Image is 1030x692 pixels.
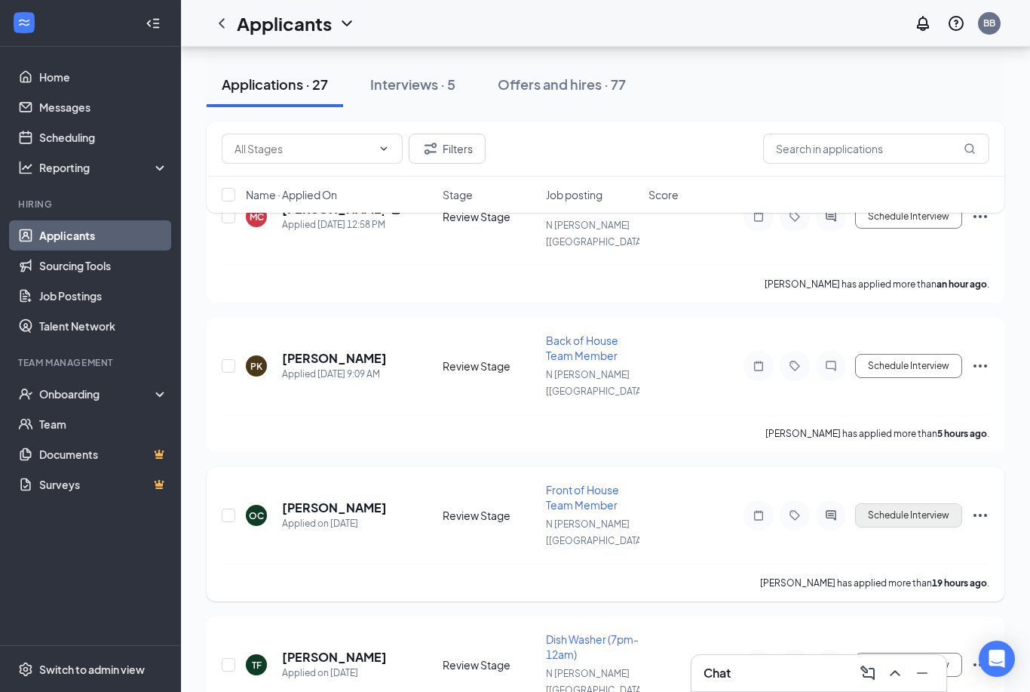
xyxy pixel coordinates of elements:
button: Filter Filters [409,134,486,164]
div: Applied on [DATE] [282,666,387,681]
svg: UserCheck [18,386,33,401]
svg: ChevronUp [886,664,904,682]
div: Reporting [39,160,169,175]
div: Review Stage [443,508,537,523]
div: PK [250,360,262,373]
svg: Analysis [18,160,33,175]
svg: ChevronDown [338,14,356,32]
svg: ChevronDown [378,143,390,155]
p: [PERSON_NAME] has applied more than . [765,278,989,291]
h5: [PERSON_NAME] [282,500,387,516]
div: Team Management [18,356,165,369]
div: OC [249,509,264,522]
button: ComposeMessage [856,661,880,685]
div: Interviews · 5 [370,75,455,94]
svg: ChevronLeft [213,14,231,32]
div: Review Stage [443,358,537,374]
span: Name · Applied On [246,187,337,202]
svg: ChatInactive [822,360,840,372]
a: Talent Network [39,311,168,341]
input: Search in applications [763,134,989,164]
p: [PERSON_NAME] has applied more than . [760,577,989,589]
span: N [PERSON_NAME] [[GEOGRAPHIC_DATA]] [546,518,648,546]
svg: Filter [422,140,440,158]
span: Back of House Team Member [546,334,618,362]
a: Team [39,409,168,439]
span: N [PERSON_NAME] [[GEOGRAPHIC_DATA]] [546,369,648,397]
div: Open Intercom Messenger [979,641,1015,677]
a: Messages [39,92,168,122]
svg: Minimize [913,664,931,682]
div: Offers and hires · 77 [498,75,626,94]
button: Minimize [910,661,934,685]
svg: Note [750,360,768,372]
div: Switch to admin view [39,662,145,677]
svg: Ellipses [971,506,989,524]
svg: Ellipses [971,357,989,375]
svg: Ellipses [971,656,989,674]
div: TF [252,659,262,672]
span: Stage [443,187,473,202]
b: 19 hours ago [932,577,987,589]
a: Applicants [39,220,168,251]
div: Applications · 27 [222,75,328,94]
svg: Collapse [146,16,161,31]
div: Hiring [18,198,165,211]
h5: [PERSON_NAME] [282,350,387,367]
svg: ActiveChat [822,509,840,521]
svg: QuestionInfo [947,14,965,32]
svg: Notifications [914,14,932,32]
span: Front of House Team Member [546,483,619,512]
a: Job Postings [39,281,168,311]
span: Job posting [546,187,602,202]
b: 5 hours ago [937,428,987,439]
svg: Tag [786,509,804,521]
b: an hour ago [937,278,987,290]
a: SurveysCrown [39,469,168,500]
span: Score [648,187,679,202]
button: ChevronUp [883,661,907,685]
svg: Tag [786,360,804,372]
div: Applied on [DATE] [282,516,387,531]
a: Scheduling [39,122,168,152]
div: Onboarding [39,386,155,401]
svg: MagnifyingGlass [964,143,976,155]
button: Schedule Interview [855,503,962,527]
svg: Note [750,509,768,521]
div: Applied [DATE] 9:09 AM [282,367,387,382]
svg: ComposeMessage [859,664,877,682]
h3: Chat [704,665,731,681]
a: Sourcing Tools [39,251,168,281]
a: DocumentsCrown [39,439,168,469]
div: BB [983,17,995,29]
input: All Stages [235,140,372,157]
button: Schedule Interview [855,354,962,378]
a: Home [39,62,168,92]
p: [PERSON_NAME] has applied more than . [765,427,989,440]
span: Dish Washer (7pm-12am) [546,632,639,661]
svg: Settings [18,662,33,677]
h1: Applicants [237,11,332,36]
svg: WorkstreamLogo [17,15,32,30]
div: Review Stage [443,657,537,672]
button: Schedule Interview [855,653,962,677]
h5: [PERSON_NAME] [282,649,387,666]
